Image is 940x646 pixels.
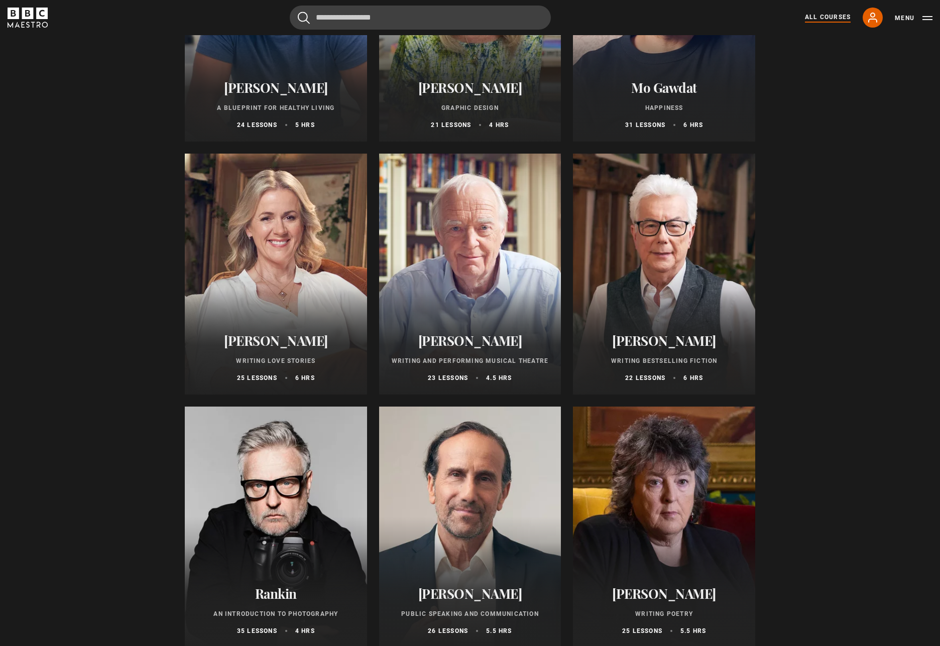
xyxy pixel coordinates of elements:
[680,626,706,635] p: 5.5 hrs
[185,154,367,395] a: [PERSON_NAME] Writing Love Stories 25 lessons 6 hrs
[237,373,277,382] p: 25 lessons
[489,120,509,130] p: 4 hrs
[295,626,315,635] p: 4 hrs
[573,154,755,395] a: [PERSON_NAME] Writing Bestselling Fiction 22 lessons 6 hrs
[197,103,355,112] p: A Blueprint for Healthy Living
[486,626,512,635] p: 5.5 hrs
[391,586,549,601] h2: [PERSON_NAME]
[486,373,512,382] p: 4.5 hrs
[391,333,549,348] h2: [PERSON_NAME]
[585,609,743,618] p: Writing Poetry
[197,80,355,95] h2: [PERSON_NAME]
[428,373,468,382] p: 23 lessons
[683,373,703,382] p: 6 hrs
[585,586,743,601] h2: [PERSON_NAME]
[379,154,561,395] a: [PERSON_NAME] Writing and Performing Musical Theatre 23 lessons 4.5 hrs
[8,8,48,28] svg: BBC Maestro
[625,373,665,382] p: 22 lessons
[428,626,468,635] p: 26 lessons
[683,120,703,130] p: 6 hrs
[298,12,310,24] button: Submit the search query
[391,103,549,112] p: Graphic Design
[622,626,662,635] p: 25 lessons
[391,609,549,618] p: Public Speaking and Communication
[585,103,743,112] p: Happiness
[585,356,743,365] p: Writing Bestselling Fiction
[237,120,277,130] p: 24 lessons
[431,120,471,130] p: 21 lessons
[625,120,665,130] p: 31 lessons
[295,120,315,130] p: 5 hrs
[585,333,743,348] h2: [PERSON_NAME]
[391,356,549,365] p: Writing and Performing Musical Theatre
[197,356,355,365] p: Writing Love Stories
[197,609,355,618] p: An Introduction to Photography
[585,80,743,95] h2: Mo Gawdat
[237,626,277,635] p: 35 lessons
[295,373,315,382] p: 6 hrs
[391,80,549,95] h2: [PERSON_NAME]
[290,6,551,30] input: Search
[895,13,932,23] button: Toggle navigation
[197,333,355,348] h2: [PERSON_NAME]
[197,586,355,601] h2: Rankin
[805,13,851,23] a: All Courses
